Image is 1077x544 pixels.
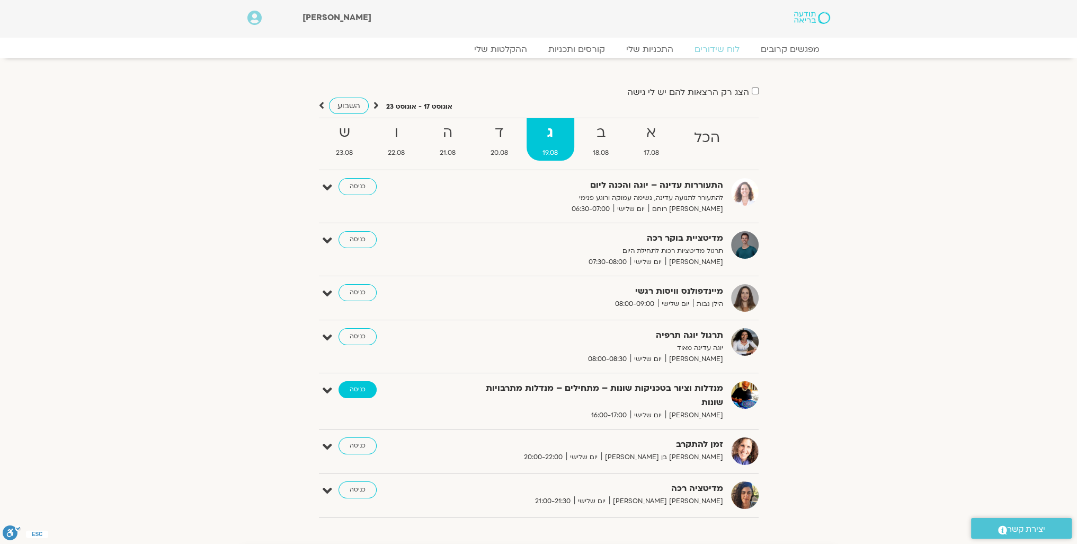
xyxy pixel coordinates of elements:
p: תרגול מדיטציות רכות לתחילת היום [464,245,723,257]
span: [PERSON_NAME] [302,12,371,23]
span: יום שלישי [630,354,665,365]
a: ג19.08 [527,118,575,161]
span: 21:00-21:30 [531,496,574,507]
span: 08:00-08:30 [584,354,630,365]
strong: ד [474,121,524,145]
span: [PERSON_NAME] בן [PERSON_NAME] [601,452,723,463]
span: השבוע [337,101,360,111]
a: כניסה [339,381,377,398]
span: [PERSON_NAME] [PERSON_NAME] [609,496,723,507]
strong: מדיטציה רכה [464,481,723,496]
span: 19.08 [527,147,575,159]
span: יום שלישי [613,204,648,215]
span: [PERSON_NAME] [665,257,723,268]
span: [PERSON_NAME] [665,410,723,421]
a: הכל [678,118,736,161]
span: 08:00-09:00 [611,299,658,310]
span: 06:30-07:00 [568,204,613,215]
p: אוגוסט 17 - אוגוסט 23 [386,101,452,112]
a: ב18.08 [576,118,625,161]
a: כניסה [339,437,377,454]
a: יצירת קשר [971,518,1072,539]
a: כניסה [339,328,377,345]
strong: ש [320,121,370,145]
a: כניסה [339,284,377,301]
label: הצג רק הרצאות להם יש לי גישה [627,87,749,97]
span: הילן נבות [693,299,723,310]
a: ד20.08 [474,118,524,161]
span: יום שלישי [566,452,601,463]
strong: התעוררות עדינה – יוגה והכנה ליום [464,178,723,192]
a: לוח שידורים [684,44,750,55]
span: 23.08 [320,147,370,159]
p: להתעורר לתנועה עדינה, נשימה עמוקה ורוגע פנימי [464,192,723,204]
a: כניסה [339,481,377,498]
span: יום שלישי [658,299,693,310]
strong: מדיטציית בוקר רכה [464,231,723,245]
nav: Menu [247,44,830,55]
span: יצירת קשר [1007,522,1045,537]
span: 20:00-22:00 [520,452,566,463]
p: יוגה עדינה מאוד [464,343,723,354]
a: ההקלטות שלי [464,44,538,55]
a: מפגשים קרובים [750,44,830,55]
span: 21.08 [423,147,472,159]
span: [PERSON_NAME] רוחם [648,204,723,215]
strong: הכל [678,126,736,150]
span: 17.08 [627,147,675,159]
strong: ו [371,121,421,145]
a: השבוע [329,98,369,114]
strong: זמן להתקרב [464,437,723,452]
span: 16:00-17:00 [588,410,630,421]
strong: ב [576,121,625,145]
span: 07:30-08:00 [585,257,630,268]
span: 20.08 [474,147,524,159]
a: ו22.08 [371,118,421,161]
a: התכניות שלי [616,44,684,55]
span: יום שלישי [630,257,665,268]
span: 18.08 [576,147,625,159]
strong: א [627,121,675,145]
a: כניסה [339,231,377,248]
span: [PERSON_NAME] [665,354,723,365]
a: ש23.08 [320,118,370,161]
strong: ג [527,121,575,145]
strong: מיינדפולנס וויסות רגשי [464,284,723,299]
a: ה21.08 [423,118,472,161]
strong: מנדלות וציור בטכניקות שונות – מתחילים – מנדלות מתרבויות שונות [464,381,723,410]
a: כניסה [339,178,377,195]
span: יום שלישי [630,410,665,421]
span: 22.08 [371,147,421,159]
a: א17.08 [627,118,675,161]
a: קורסים ותכניות [538,44,616,55]
span: יום שלישי [574,496,609,507]
strong: ה [423,121,472,145]
strong: תרגול יוגה תרפיה [464,328,723,343]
